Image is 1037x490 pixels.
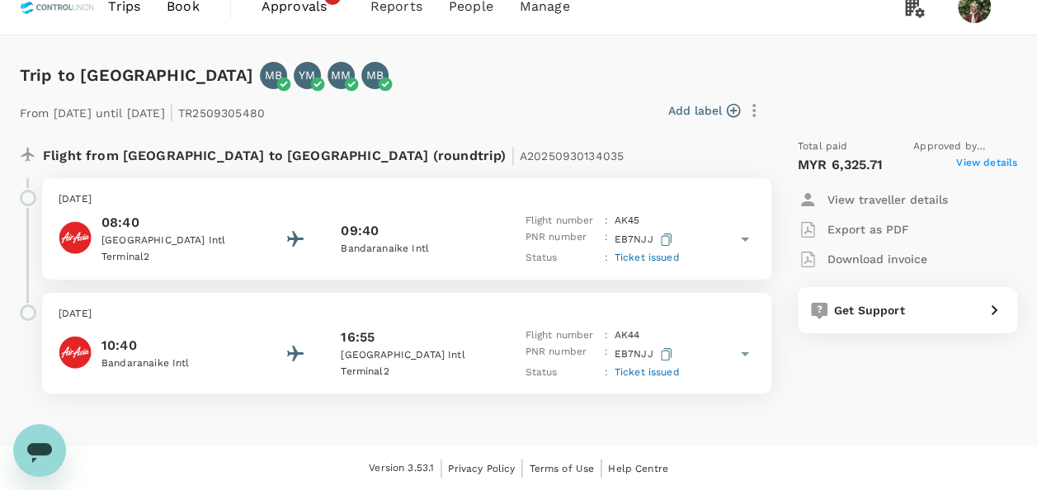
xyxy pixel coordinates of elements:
[169,101,174,124] span: |
[615,252,680,263] span: Ticket issued
[101,233,250,249] p: [GEOGRAPHIC_DATA] Intl
[604,365,607,381] p: :
[604,213,607,229] p: :
[13,424,66,477] iframe: Button to launch messaging window
[608,463,668,474] span: Help Centre
[341,221,379,241] p: 09:40
[59,306,755,323] p: [DATE]
[366,67,384,83] p: MB
[798,155,883,175] p: MYR 6,325.71
[798,244,927,274] button: Download invoice
[369,460,434,477] span: Version 3.53.1
[101,336,250,356] p: 10:40
[615,366,680,378] span: Ticket issued
[668,102,740,119] button: Add label
[101,356,250,372] p: Bandaranaike Intl
[520,149,624,163] span: A20250930134035
[827,221,909,238] p: Export as PDF
[448,463,515,474] span: Privacy Policy
[604,344,607,365] p: :
[59,221,92,254] img: AirAsia
[615,344,676,365] p: EB7NJJ
[604,250,607,266] p: :
[834,304,905,317] span: Get Support
[265,67,282,83] p: MB
[529,459,594,478] a: Terms of Use
[448,459,515,478] a: Privacy Policy
[798,185,948,214] button: View traveller details
[299,67,315,83] p: YM
[956,155,1017,175] span: View details
[525,344,597,365] p: PNR number
[101,249,250,266] p: Terminal 2
[341,347,489,364] p: [GEOGRAPHIC_DATA] Intl
[341,327,375,347] p: 16:55
[798,139,848,155] span: Total paid
[43,139,624,168] p: Flight from [GEOGRAPHIC_DATA] to [GEOGRAPHIC_DATA] (roundtrip)
[827,191,948,208] p: View traveller details
[525,327,597,344] p: Flight number
[525,365,597,381] p: Status
[615,327,640,344] p: AK 44
[608,459,668,478] a: Help Centre
[59,191,755,208] p: [DATE]
[615,213,640,229] p: AK 45
[525,213,597,229] p: Flight number
[331,67,351,83] p: MM
[59,336,92,369] img: AirAsia
[615,229,676,250] p: EB7NJJ
[525,229,597,250] p: PNR number
[341,241,489,257] p: Bandaranaike Intl
[525,250,597,266] p: Status
[341,364,489,380] p: Terminal 2
[604,229,607,250] p: :
[913,139,1017,155] span: Approved by
[827,251,927,267] p: Download invoice
[798,214,909,244] button: Export as PDF
[20,96,265,125] p: From [DATE] until [DATE] TR2509305480
[101,213,250,233] p: 08:40
[20,62,253,88] h6: Trip to [GEOGRAPHIC_DATA]
[604,327,607,344] p: :
[529,463,594,474] span: Terms of Use
[510,144,515,167] span: |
